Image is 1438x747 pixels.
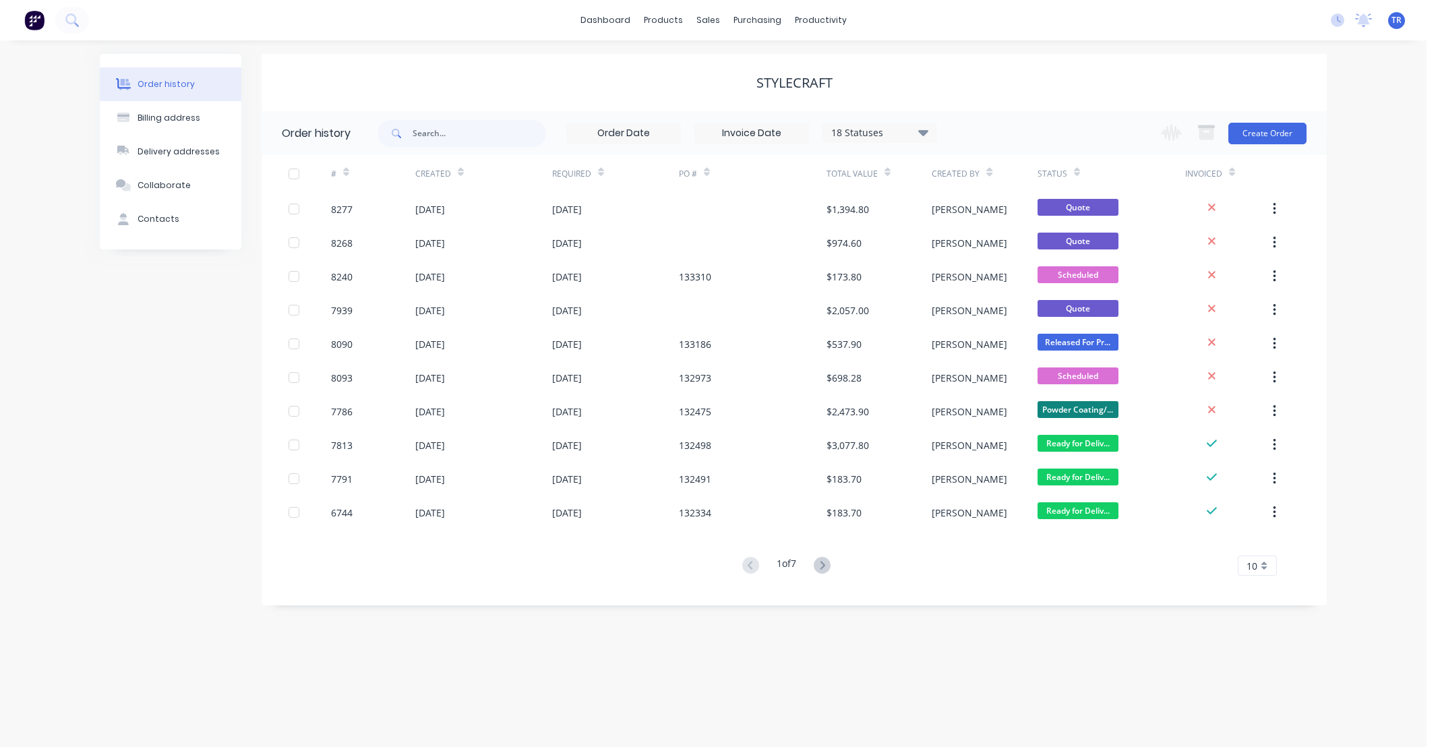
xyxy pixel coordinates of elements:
[567,123,680,144] input: Order Date
[282,125,351,142] div: Order history
[331,472,353,486] div: 7791
[1038,168,1067,180] div: Status
[138,78,195,90] div: Order history
[415,371,445,385] div: [DATE]
[679,405,711,419] div: 132475
[552,303,582,318] div: [DATE]
[827,270,862,284] div: $173.80
[1228,123,1307,144] button: Create Order
[331,270,353,284] div: 8240
[1038,155,1185,192] div: Status
[1185,155,1269,192] div: Invoiced
[695,123,808,144] input: Invoice Date
[1038,435,1118,452] span: Ready for Deliv...
[932,472,1007,486] div: [PERSON_NAME]
[552,236,582,250] div: [DATE]
[827,506,862,520] div: $183.70
[100,169,241,202] button: Collaborate
[827,236,862,250] div: $974.60
[827,438,869,452] div: $3,077.80
[415,405,445,419] div: [DATE]
[932,202,1007,216] div: [PERSON_NAME]
[827,371,862,385] div: $698.28
[932,236,1007,250] div: [PERSON_NAME]
[679,155,827,192] div: PO #
[690,10,727,30] div: sales
[415,506,445,520] div: [DATE]
[331,168,336,180] div: #
[1038,334,1118,351] span: Released For Pr...
[331,236,353,250] div: 8268
[932,270,1007,284] div: [PERSON_NAME]
[679,472,711,486] div: 132491
[415,270,445,284] div: [DATE]
[679,506,711,520] div: 132334
[1391,14,1402,26] span: TR
[1038,401,1118,418] span: Powder Coating/...
[932,337,1007,351] div: [PERSON_NAME]
[415,236,445,250] div: [DATE]
[138,213,179,225] div: Contacts
[932,168,980,180] div: Created By
[1038,502,1118,519] span: Ready for Deliv...
[415,472,445,486] div: [DATE]
[331,506,353,520] div: 6744
[100,67,241,101] button: Order history
[415,155,552,192] div: Created
[331,438,353,452] div: 7813
[727,10,788,30] div: purchasing
[415,303,445,318] div: [DATE]
[827,472,862,486] div: $183.70
[331,202,353,216] div: 8277
[100,202,241,236] button: Contacts
[574,10,637,30] a: dashboard
[552,202,582,216] div: [DATE]
[679,270,711,284] div: 133310
[415,168,451,180] div: Created
[1038,199,1118,216] span: Quote
[24,10,44,30] img: Factory
[932,303,1007,318] div: [PERSON_NAME]
[932,155,1037,192] div: Created By
[552,438,582,452] div: [DATE]
[679,438,711,452] div: 132498
[756,75,833,91] div: Stylecraft
[1185,168,1222,180] div: Invoiced
[827,168,878,180] div: Total Value
[1038,469,1118,485] span: Ready for Deliv...
[777,556,796,576] div: 1 of 7
[827,202,869,216] div: $1,394.80
[932,405,1007,419] div: [PERSON_NAME]
[788,10,853,30] div: productivity
[679,337,711,351] div: 133186
[331,371,353,385] div: 8093
[932,371,1007,385] div: [PERSON_NAME]
[827,337,862,351] div: $537.90
[823,125,936,140] div: 18 Statuses
[827,405,869,419] div: $2,473.90
[552,405,582,419] div: [DATE]
[138,179,191,191] div: Collaborate
[331,155,415,192] div: #
[1038,300,1118,317] span: Quote
[1038,266,1118,283] span: Scheduled
[679,371,711,385] div: 132973
[331,303,353,318] div: 7939
[932,438,1007,452] div: [PERSON_NAME]
[413,120,546,147] input: Search...
[415,337,445,351] div: [DATE]
[1247,559,1257,573] span: 10
[552,371,582,385] div: [DATE]
[552,337,582,351] div: [DATE]
[827,303,869,318] div: $2,057.00
[138,112,200,124] div: Billing address
[331,337,353,351] div: 8090
[552,155,679,192] div: Required
[827,155,932,192] div: Total Value
[552,506,582,520] div: [DATE]
[100,101,241,135] button: Billing address
[932,506,1007,520] div: [PERSON_NAME]
[415,438,445,452] div: [DATE]
[637,10,690,30] div: products
[552,270,582,284] div: [DATE]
